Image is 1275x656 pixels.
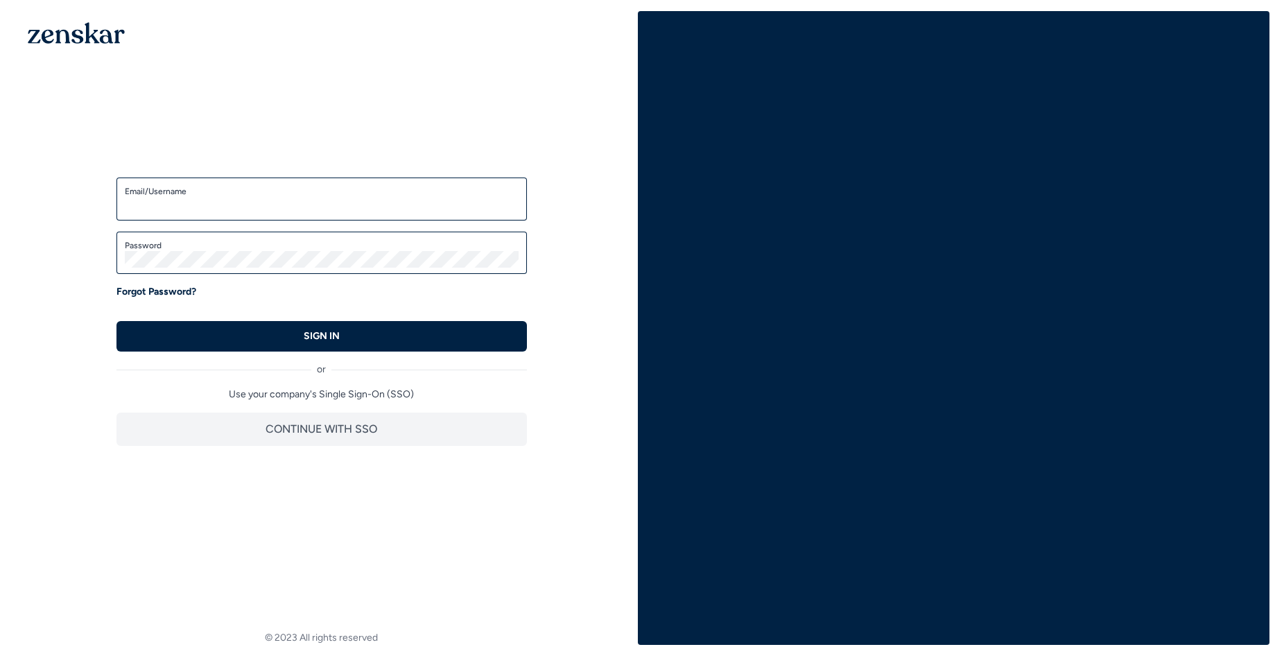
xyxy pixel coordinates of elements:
[125,186,519,197] label: Email/Username
[116,352,527,377] div: or
[304,329,340,343] p: SIGN IN
[116,285,196,299] a: Forgot Password?
[116,413,527,446] button: CONTINUE WITH SSO
[6,631,638,645] footer: © 2023 All rights reserved
[125,240,519,251] label: Password
[116,388,527,402] p: Use your company's Single Sign-On (SSO)
[116,321,527,352] button: SIGN IN
[28,22,125,44] img: 1OGAJ2xQqyY4LXKgY66KYq0eOWRCkrZdAb3gUhuVAqdWPZE9SRJmCz+oDMSn4zDLXe31Ii730ItAGKgCKgCCgCikA4Av8PJUP...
